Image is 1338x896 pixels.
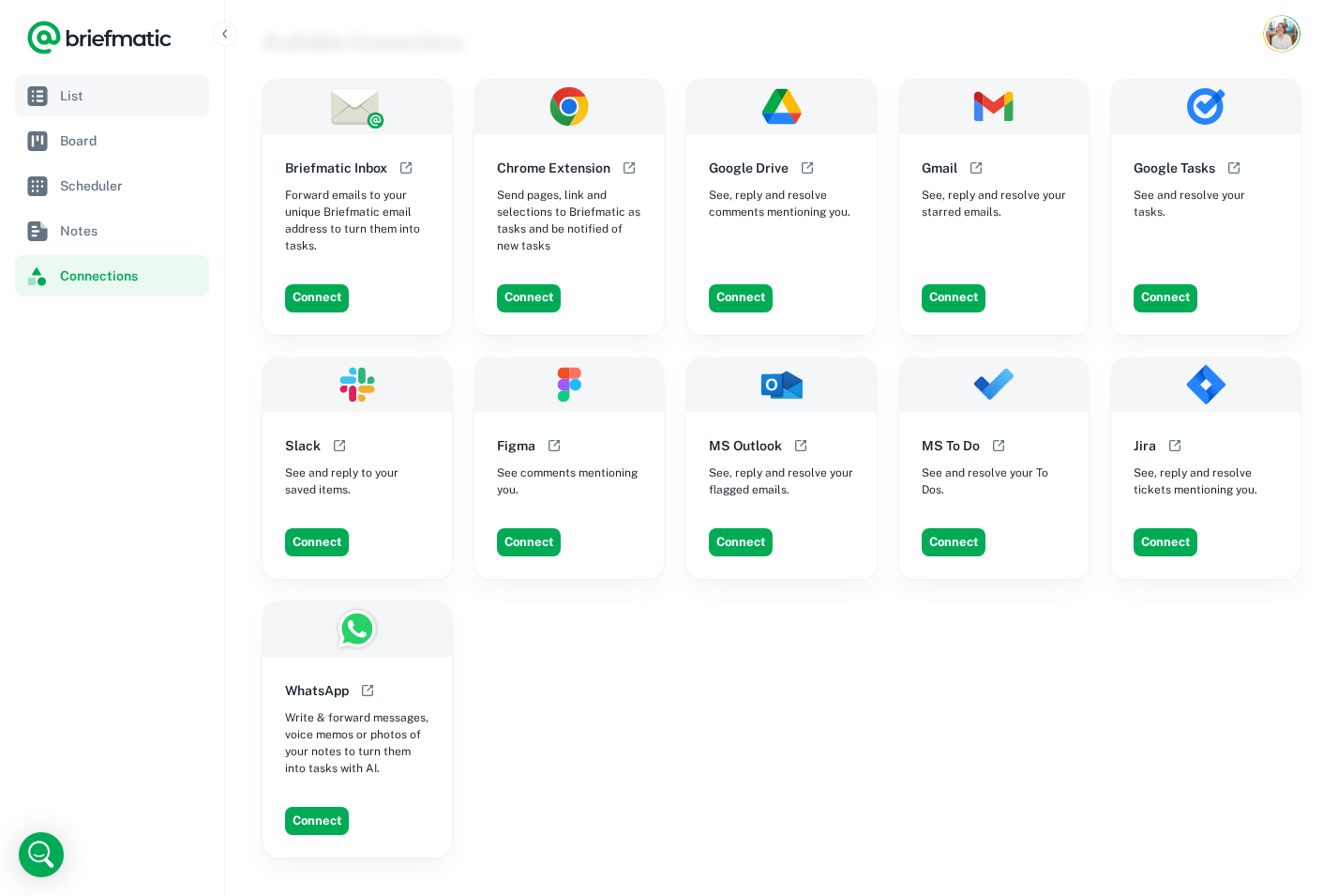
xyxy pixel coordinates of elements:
img: MS To Do [899,357,1089,413]
img: Briefmatic Inbox [263,79,452,134]
button: Connect [1134,284,1197,312]
a: Notes [15,210,209,251]
span: See, reply and resolve your flagged emails. [709,464,853,498]
button: Connect [922,528,985,556]
button: Connect [497,528,561,556]
h6: Google Drive [709,158,789,178]
button: Open help documentation [987,434,1010,457]
h6: Chrome Extension [497,158,610,178]
img: Carson Long [1266,18,1298,50]
img: Google Tasks [1111,79,1300,134]
button: Connect [497,284,561,312]
h6: Google Tasks [1134,158,1215,178]
button: Connect [285,807,349,835]
span: Forward emails to your unique Briefmatic email address to turn them into tasks. [285,187,429,254]
span: Connections [60,266,202,286]
h6: Gmail [922,158,957,178]
span: See and resolve your tasks. [1134,187,1278,220]
h6: Slack [285,435,321,456]
img: Jira [1111,357,1300,413]
img: MS Outlook [686,357,876,413]
h6: Figma [497,435,535,456]
button: Open help documentation [965,157,987,179]
a: List [15,75,209,116]
span: See and resolve your To Dos. [922,464,1066,498]
img: Google Drive [686,79,876,134]
span: Send pages, link and selections to Briefmatic as tasks and be notified of new tasks [497,187,641,254]
button: Connect [922,284,985,312]
button: Connect [709,284,773,312]
span: See, reply and resolve comments mentioning you. [709,187,853,220]
h6: Jira [1134,435,1156,456]
button: Open help documentation [796,157,819,179]
span: Write & forward messages, voice memos or photos of your notes to turn them into tasks with AI. [285,709,429,777]
button: Open help documentation [1164,434,1186,457]
span: List [60,85,202,106]
span: Notes [60,220,202,241]
button: Connect [285,528,349,556]
img: WhatsApp [263,601,452,657]
img: Slack [263,357,452,413]
button: Account button [1263,15,1300,53]
button: Open help documentation [789,434,812,457]
button: Open help documentation [618,157,640,179]
a: Logo [26,19,173,56]
h6: MS Outlook [709,435,782,456]
a: Board [15,120,209,161]
a: Connections [15,255,209,296]
h6: Briefmatic Inbox [285,158,387,178]
img: Gmail [899,79,1089,134]
h6: MS To Do [922,435,980,456]
span: See, reply and resolve your starred emails. [922,187,1066,220]
button: Open help documentation [395,157,417,179]
span: Board [60,130,202,151]
button: Open help documentation [328,434,351,457]
span: Scheduler [60,175,202,196]
div: Open Intercom Messenger [19,832,64,877]
img: Chrome Extension [474,79,664,134]
a: Scheduler [15,165,209,206]
button: Connect [285,284,349,312]
button: Open help documentation [1223,157,1245,179]
button: Open help documentation [356,679,379,702]
span: See and reply to your saved items. [285,464,429,498]
img: Figma [474,357,664,413]
button: Connect [709,528,773,556]
button: Connect [1134,528,1197,556]
h6: WhatsApp [285,680,349,701]
button: Open help documentation [543,434,565,457]
span: See comments mentioning you. [497,464,641,498]
span: See, reply and resolve tickets mentioning you. [1134,464,1278,498]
